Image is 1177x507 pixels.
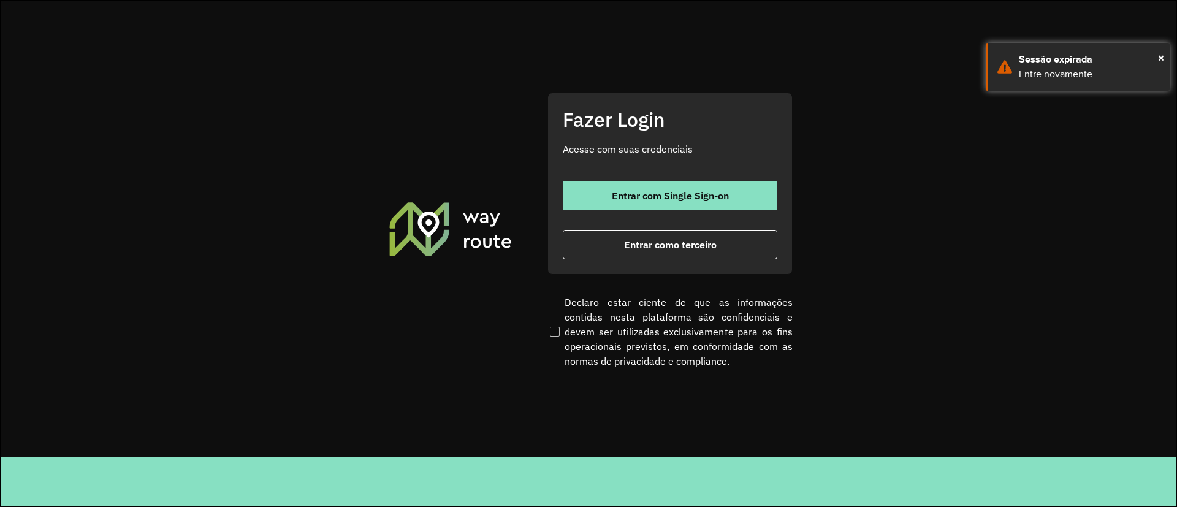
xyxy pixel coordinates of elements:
img: Roteirizador AmbevTech [387,200,514,257]
div: Entre novamente [1019,67,1160,82]
p: Acesse com suas credenciais [563,142,777,156]
span: Entrar com Single Sign-on [612,191,729,200]
button: button [563,230,777,259]
h2: Fazer Login [563,108,777,131]
span: Entrar como terceiro [624,240,717,250]
span: × [1158,48,1164,67]
label: Declaro estar ciente de que as informações contidas nesta plataforma são confidenciais e devem se... [547,295,793,368]
button: button [563,181,777,210]
button: Close [1158,48,1164,67]
div: Sessão expirada [1019,52,1160,67]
